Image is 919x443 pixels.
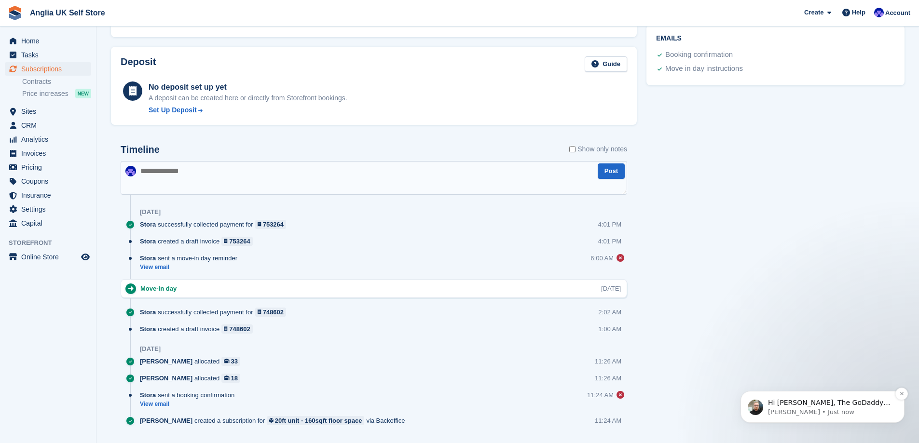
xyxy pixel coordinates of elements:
[221,237,253,246] a: 753264
[21,216,79,230] span: Capital
[80,251,91,263] a: Preview store
[140,284,181,293] div: Move-in day
[5,188,91,202] a: menu
[149,105,197,115] div: Set Up Deposit
[169,57,182,70] button: Dismiss notification
[5,147,91,160] a: menu
[140,324,156,334] span: Stora
[5,105,91,118] a: menu
[598,220,621,229] div: 4:01 PM
[121,56,156,72] h2: Deposit
[140,220,156,229] span: Stora
[569,144,627,154] label: Show only notes
[665,63,743,75] div: Move in day instructions
[8,6,22,20] img: stora-icon-8386f47178a22dfd0bd8f6a31ec36ba5ce8667c1dd55bd0f319d3a0aa187defe.svg
[21,105,79,118] span: Sites
[140,345,161,353] div: [DATE]
[5,250,91,264] a: menu
[140,208,161,216] div: [DATE]
[21,119,79,132] span: CRM
[26,5,109,21] a: Anglia UK Self Store
[221,374,240,383] a: 18
[852,8,865,17] span: Help
[231,374,238,383] div: 18
[140,357,245,366] div: allocated
[149,93,347,103] p: A deposit can be created here or directly from Storefront bookings.
[267,416,364,425] a: 20ft unit - 160sqft floor space
[140,254,156,263] span: Stora
[140,416,410,425] div: created a subscription for via Backoffice
[5,202,91,216] a: menu
[275,416,362,425] div: 20ft unit - 160sqft floor space
[14,61,178,93] div: message notification from Tom, Just now. Hi Lewis, The GoDaddy panel doesn't seem to have angliau...
[21,250,79,264] span: Online Store
[5,48,91,62] a: menu
[140,324,258,334] div: created a draft invoice
[140,374,245,383] div: allocated
[5,175,91,188] a: menu
[140,220,291,229] div: successfully collected payment for
[263,308,284,317] div: 748602
[22,69,37,85] img: Profile image for Tom
[598,163,625,179] button: Post
[121,144,160,155] h2: Timeline
[21,175,79,188] span: Coupons
[5,62,91,76] a: menu
[75,89,91,98] div: NEW
[21,34,79,48] span: Home
[221,324,253,334] a: 748602
[656,35,895,42] h2: Emails
[140,237,156,246] span: Stora
[125,166,136,176] img: Lewis Scotney
[726,330,919,438] iframe: Intercom notifications message
[263,220,284,229] div: 753264
[229,237,250,246] div: 753264
[9,238,96,248] span: Storefront
[149,105,347,115] a: Set Up Deposit
[149,81,347,93] div: No deposit set up yet
[885,8,910,18] span: Account
[5,119,91,132] a: menu
[21,161,79,174] span: Pricing
[42,68,166,78] p: Hi [PERSON_NAME], The GoDaddy panel doesn't seem to have [DOMAIN_NAME] listed as one of the sites...
[140,416,192,425] span: [PERSON_NAME]
[601,284,621,293] div: [DATE]
[598,237,621,246] div: 4:01 PM
[140,357,192,366] span: [PERSON_NAME]
[255,308,287,317] a: 748602
[595,357,621,366] div: 11:26 AM
[255,220,287,229] a: 753264
[22,77,91,86] a: Contracts
[21,48,79,62] span: Tasks
[5,161,91,174] a: menu
[140,263,242,271] a: View email
[231,357,238,366] div: 33
[140,390,239,400] div: sent a booking confirmation
[229,324,250,334] div: 748602
[595,374,621,383] div: 11:26 AM
[5,133,91,146] a: menu
[21,188,79,202] span: Insurance
[21,133,79,146] span: Analytics
[140,390,156,400] span: Stora
[140,237,258,246] div: created a draft invoice
[140,374,192,383] span: [PERSON_NAME]
[21,147,79,160] span: Invoices
[5,34,91,48] a: menu
[595,416,621,425] div: 11:24 AM
[140,308,291,317] div: successfully collected payment for
[598,308,621,317] div: 2:02 AM
[874,8,884,17] img: Lewis Scotney
[804,8,823,17] span: Create
[140,308,156,317] span: Stora
[598,324,621,334] div: 1:00 AM
[5,216,91,230] a: menu
[665,49,733,61] div: Booking confirmation
[21,62,79,76] span: Subscriptions
[221,357,240,366] a: 33
[22,88,91,99] a: Price increases NEW
[22,89,69,98] span: Price increases
[140,254,242,263] div: sent a move-in day reminder
[569,144,576,154] input: Show only notes
[21,202,79,216] span: Settings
